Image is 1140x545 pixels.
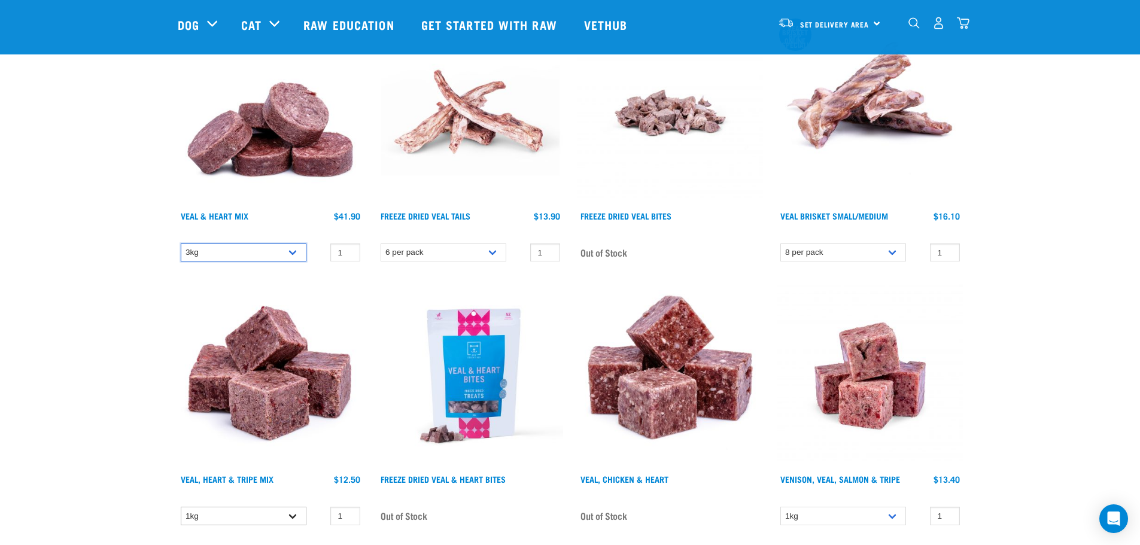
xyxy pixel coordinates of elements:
img: home-icon-1@2x.png [908,17,920,29]
span: Out of Stock [580,243,627,261]
div: $13.90 [534,211,560,221]
img: FD Veal Tail White Background [378,20,563,205]
a: Get started with Raw [409,1,572,48]
a: Venison, Veal, Salmon & Tripe [780,477,900,481]
input: 1 [930,243,960,262]
div: $16.10 [934,211,960,221]
span: Out of Stock [580,507,627,525]
div: $41.90 [334,211,360,221]
div: Open Intercom Messenger [1099,504,1128,533]
span: Set Delivery Area [800,22,870,26]
input: 1 [330,507,360,525]
input: 1 [530,243,560,262]
a: Freeze Dried Veal Tails [381,214,470,218]
a: Dog [178,16,199,34]
a: Freeze Dried Veal Bites [580,214,671,218]
img: user.png [932,17,945,29]
img: Dried Veal Bites 1698 [577,20,763,205]
a: Cat [241,16,262,34]
a: Veal, Chicken & Heart [580,477,668,481]
input: 1 [930,507,960,525]
a: Raw Education [291,1,409,48]
input: 1 [330,243,360,262]
img: 1137 Veal Chicken Heart Mix 01 [577,283,763,468]
img: 1152 Veal Heart Medallions 01 [178,20,363,205]
div: $13.40 [934,474,960,484]
a: Vethub [572,1,643,48]
img: Venison Veal Salmon Tripe 1621 [777,283,963,468]
a: Veal Brisket Small/Medium [780,214,888,218]
span: Out of Stock [381,507,427,525]
div: $12.50 [334,474,360,484]
img: Cubes [178,283,363,468]
img: 1207 Veal Brisket 4pp 01 [777,20,963,205]
img: home-icon@2x.png [957,17,969,29]
img: van-moving.png [778,17,794,28]
img: Raw Essentials Freeze Dried Veal & Heart Bites Treats [378,283,563,468]
a: Freeze Dried Veal & Heart Bites [381,477,506,481]
a: Veal & Heart Mix [181,214,248,218]
a: Veal, Heart & Tripe Mix [181,477,273,481]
